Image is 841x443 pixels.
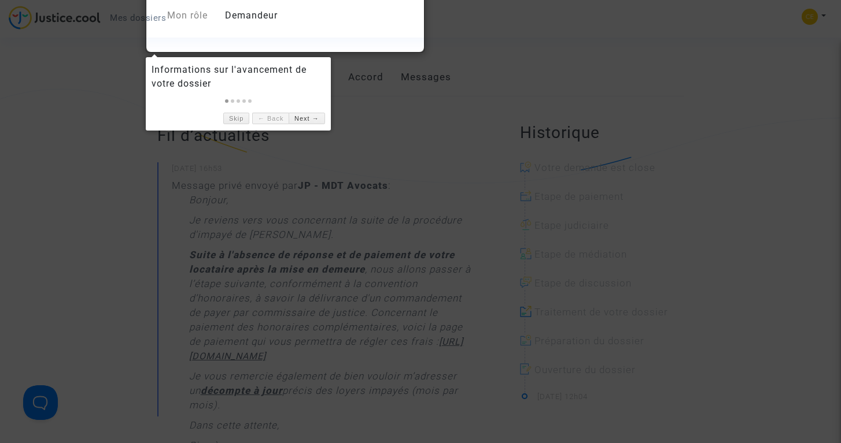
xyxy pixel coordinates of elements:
div: Demandeur [216,9,420,23]
a: Skip [223,113,249,125]
div: Mon rôle [149,9,217,23]
div: Informations sur l'avancement de votre dossier [152,63,325,91]
a: ← Back [252,113,289,125]
a: Next → [289,113,324,125]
